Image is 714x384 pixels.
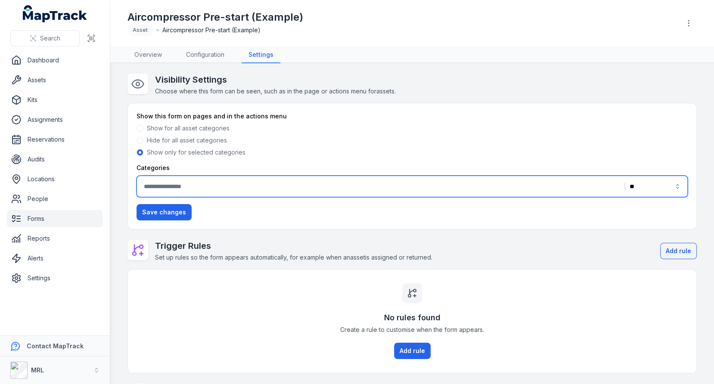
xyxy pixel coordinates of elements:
strong: MRL [31,366,44,374]
span: Create a rule to customise when the form appears. [340,325,484,334]
a: Settings [242,47,280,63]
a: Assignments [7,111,103,128]
span: Set up rules so the form appears automatically, for example when an asset is assigned or returned. [155,254,432,261]
span: Search [40,34,60,43]
button: Save changes [137,204,192,220]
label: Show for all asset categories [147,124,230,133]
label: Show this form on pages and in the actions menu [137,112,287,121]
a: People [7,190,103,207]
button: Add rule [660,243,697,259]
a: Alerts [7,250,103,267]
span: Choose where this form can be seen, such as in the page or actions menu for assets . [155,87,396,95]
label: Categories [137,164,170,172]
button: Add rule [394,343,431,359]
div: Asset [127,24,153,36]
a: Reservations [7,131,103,148]
a: Overview [127,47,169,63]
h1: Aircompressor Pre-start (Example) [127,10,303,24]
a: Reports [7,230,103,247]
a: Locations [7,170,103,188]
a: Assets [7,71,103,89]
h2: Visibility Settings [155,74,396,86]
a: MapTrack [23,5,87,22]
a: Configuration [179,47,231,63]
a: Audits [7,151,103,168]
a: Kits [7,91,103,108]
button: Search [10,30,80,46]
button: | [137,176,688,197]
a: Dashboard [7,52,103,69]
a: Forms [7,210,103,227]
span: Aircompressor Pre-start (Example) [162,26,261,34]
h2: Trigger Rules [155,240,432,252]
label: Show only for selected categories [147,148,245,157]
a: Settings [7,269,103,287]
label: Hide for all asset categories [147,136,227,145]
strong: Contact MapTrack [27,342,84,350]
h3: No rules found [384,312,441,324]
